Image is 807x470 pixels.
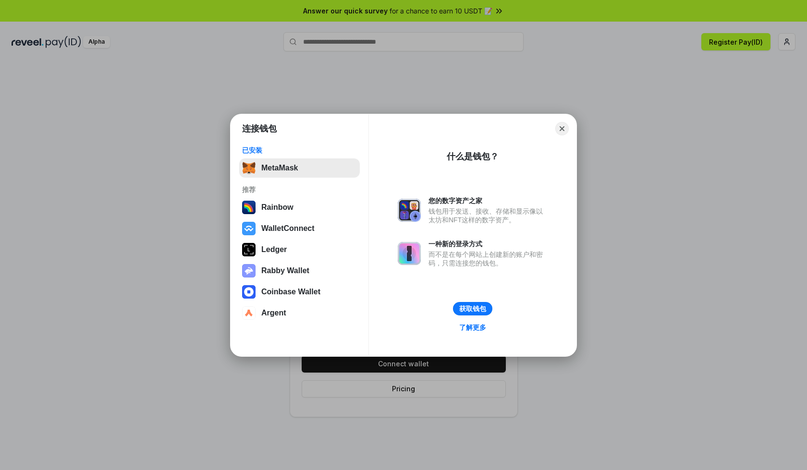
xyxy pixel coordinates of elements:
[398,242,421,265] img: svg+xml,%3Csvg%20xmlns%3D%22http%3A%2F%2Fwww.w3.org%2F2000%2Fsvg%22%20fill%3D%22none%22%20viewBox...
[428,196,548,205] div: 您的数字资产之家
[242,146,357,155] div: 已安装
[261,309,286,317] div: Argent
[242,185,357,194] div: 推荐
[242,306,256,320] img: svg+xml,%3Csvg%20width%3D%2228%22%20height%3D%2228%22%20viewBox%3D%220%200%2028%2028%22%20fill%3D...
[242,222,256,235] img: svg+xml,%3Csvg%20width%3D%2228%22%20height%3D%2228%22%20viewBox%3D%220%200%2028%2028%22%20fill%3D...
[261,266,309,275] div: Rabby Wallet
[239,158,360,178] button: MetaMask
[459,323,486,332] div: 了解更多
[261,245,287,254] div: Ledger
[242,201,256,214] img: svg+xml,%3Csvg%20width%3D%22120%22%20height%3D%22120%22%20viewBox%3D%220%200%20120%20120%22%20fil...
[239,261,360,280] button: Rabby Wallet
[447,151,499,162] div: 什么是钱包？
[239,198,360,217] button: Rainbow
[428,240,548,248] div: 一种新的登录方式
[261,164,298,172] div: MetaMask
[242,123,277,134] h1: 连接钱包
[261,288,320,296] div: Coinbase Wallet
[428,250,548,267] div: 而不是在每个网站上创建新的账户和密码，只需连接您的钱包。
[242,243,256,256] img: svg+xml,%3Csvg%20xmlns%3D%22http%3A%2F%2Fwww.w3.org%2F2000%2Fsvg%22%20width%3D%2228%22%20height%3...
[398,199,421,222] img: svg+xml,%3Csvg%20xmlns%3D%22http%3A%2F%2Fwww.w3.org%2F2000%2Fsvg%22%20fill%3D%22none%22%20viewBox...
[261,203,293,212] div: Rainbow
[242,264,256,277] img: svg+xml,%3Csvg%20xmlns%3D%22http%3A%2F%2Fwww.w3.org%2F2000%2Fsvg%22%20fill%3D%22none%22%20viewBox...
[239,282,360,301] button: Coinbase Wallet
[459,304,486,313] div: 获取钱包
[242,285,256,299] img: svg+xml,%3Csvg%20width%3D%2228%22%20height%3D%2228%22%20viewBox%3D%220%200%2028%2028%22%20fill%3D...
[239,303,360,323] button: Argent
[239,240,360,259] button: Ledger
[428,207,548,224] div: 钱包用于发送、接收、存储和显示像以太坊和NFT这样的数字资产。
[242,161,256,175] img: svg+xml,%3Csvg%20fill%3D%22none%22%20height%3D%2233%22%20viewBox%3D%220%200%2035%2033%22%20width%...
[555,122,569,135] button: Close
[239,219,360,238] button: WalletConnect
[453,321,492,334] a: 了解更多
[261,224,315,233] div: WalletConnect
[453,302,492,315] button: 获取钱包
